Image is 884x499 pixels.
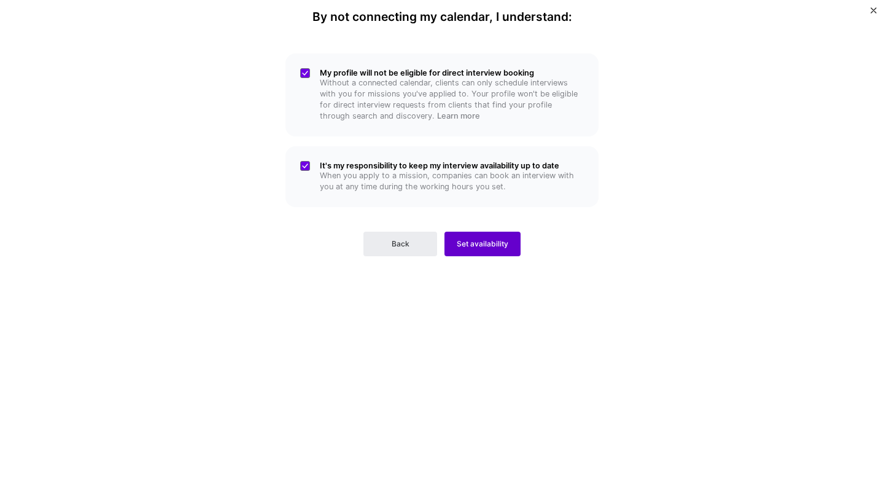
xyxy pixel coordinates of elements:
button: Set availability [444,232,521,256]
h4: By not connecting my calendar, I understand: [312,10,572,24]
button: Close [870,7,877,20]
span: Set availability [457,238,508,249]
h5: It's my responsibility to keep my interview availability up to date [320,161,584,170]
button: Back [363,232,437,256]
p: Without a connected calendar, clients can only schedule interviews with you for missions you've a... [320,77,584,122]
p: When you apply to a mission, companies can book an interview with you at any time during the work... [320,170,584,192]
a: Learn more [437,111,480,120]
h5: My profile will not be eligible for direct interview booking [320,68,584,77]
span: Back [392,238,409,249]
